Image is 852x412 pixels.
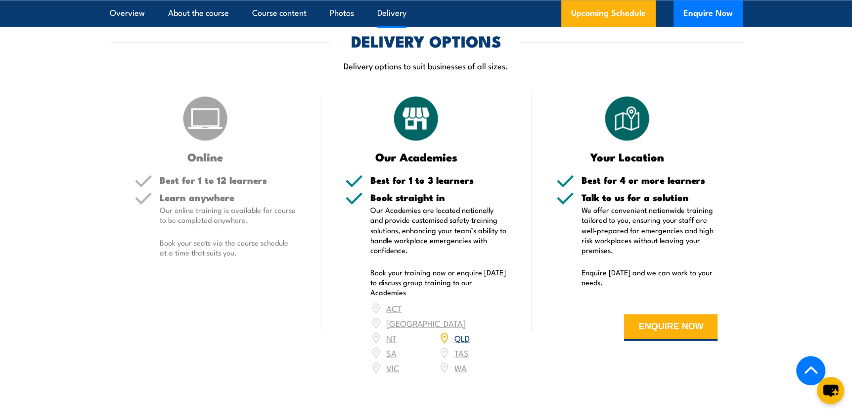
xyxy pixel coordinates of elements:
[582,267,718,287] p: Enquire [DATE] and we can work to your needs.
[370,205,507,255] p: Our Academies are located nationally and provide customised safety training solutions, enhancing ...
[345,151,487,162] h3: Our Academies
[454,331,470,343] a: QLD
[160,205,296,225] p: Our online training is available for course to be completed anywhere.
[370,175,507,185] h5: Best for 1 to 3 learners
[582,175,718,185] h5: Best for 4 or more learners
[582,193,718,202] h5: Talk to us for a solution
[160,237,296,257] p: Book your seats via the course schedule at a time that suits you.
[556,151,698,162] h3: Your Location
[370,267,507,297] p: Book your training now or enquire [DATE] to discuss group training to our Academies
[817,377,844,404] button: chat-button
[370,193,507,202] h5: Book straight in
[160,175,296,185] h5: Best for 1 to 12 learners
[135,151,276,162] h3: Online
[160,193,296,202] h5: Learn anywhere
[351,34,501,48] h2: DELIVERY OPTIONS
[624,314,717,341] button: ENQUIRE NOW
[582,205,718,255] p: We offer convenient nationwide training tailored to you, ensuring your staff are well-prepared fo...
[110,60,743,71] p: Delivery options to suit businesses of all sizes.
